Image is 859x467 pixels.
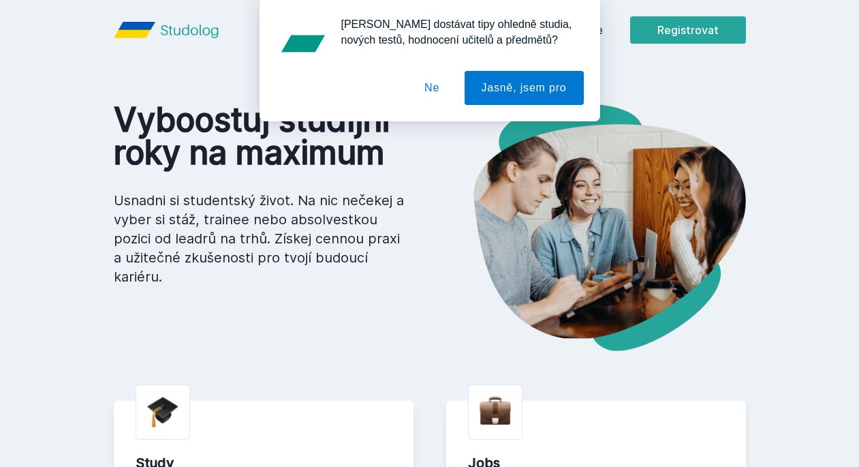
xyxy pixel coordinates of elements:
button: Jasně, jsem pro [465,71,584,105]
img: briefcase.png [480,393,511,428]
h1: Vyboostuj studijní roky na maximum [114,104,408,169]
div: [PERSON_NAME] dostávat tipy ohledně studia, nových testů, hodnocení učitelů a předmětů? [330,16,584,48]
img: notification icon [276,16,330,71]
button: Ne [407,71,456,105]
img: hero.png [430,104,746,351]
p: Usnadni si studentský život. Na nic nečekej a vyber si stáž, trainee nebo absolvestkou pozici od ... [114,191,408,286]
img: graduation-cap.png [147,396,178,428]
